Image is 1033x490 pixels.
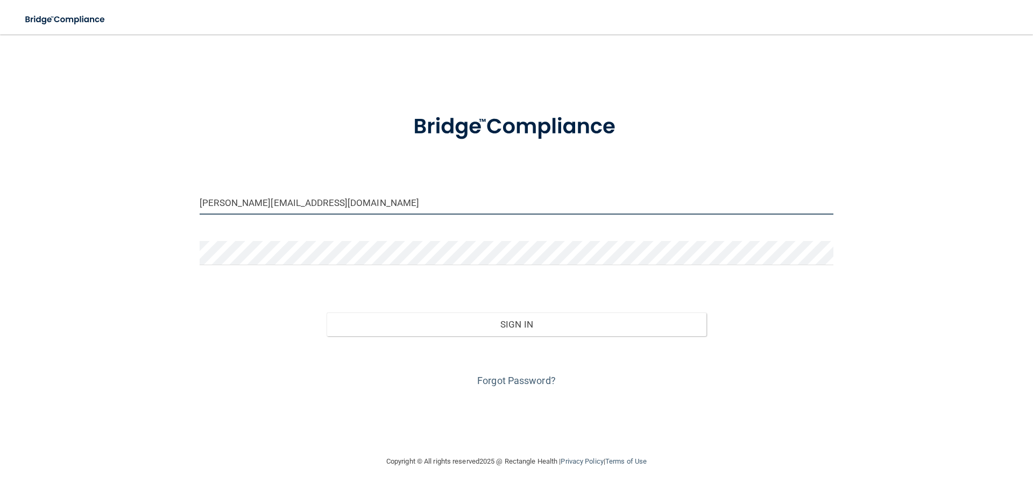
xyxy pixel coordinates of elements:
[477,375,556,386] a: Forgot Password?
[605,457,647,465] a: Terms of Use
[320,444,713,479] div: Copyright © All rights reserved 2025 @ Rectangle Health | |
[200,190,833,215] input: Email
[561,457,603,465] a: Privacy Policy
[391,99,642,155] img: bridge_compliance_login_screen.278c3ca4.svg
[16,9,115,31] img: bridge_compliance_login_screen.278c3ca4.svg
[327,313,707,336] button: Sign In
